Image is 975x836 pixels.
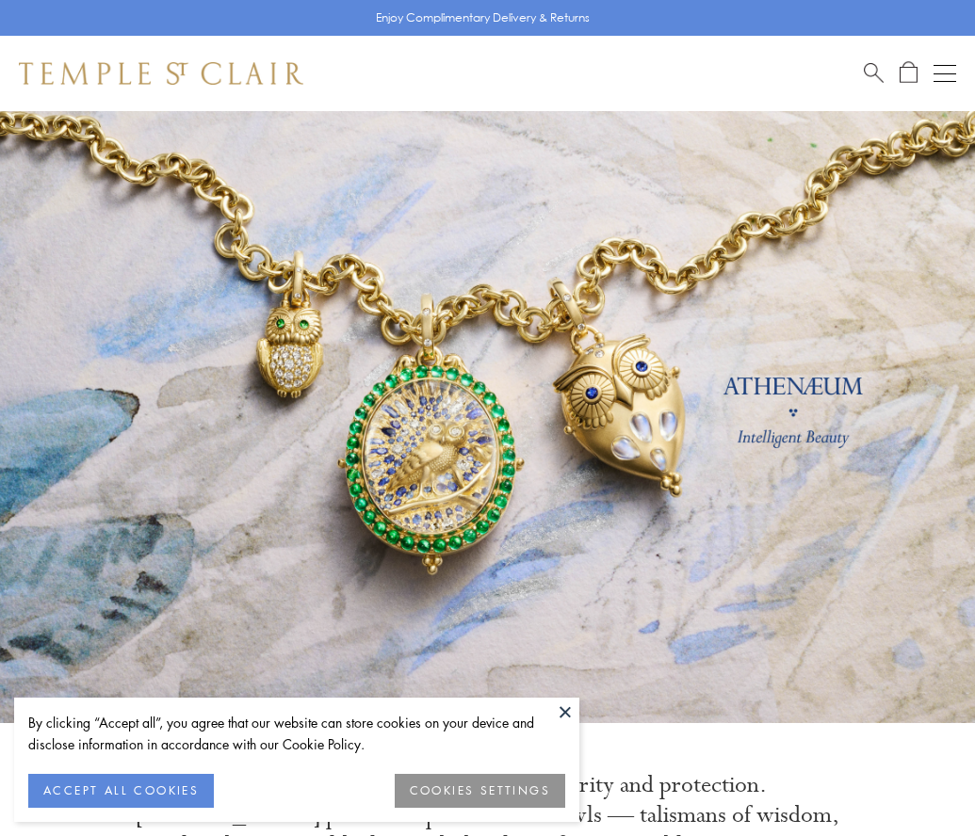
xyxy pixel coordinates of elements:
[376,8,590,27] p: Enjoy Complimentary Delivery & Returns
[28,774,214,808] button: ACCEPT ALL COOKIES
[934,62,956,85] button: Open navigation
[19,62,303,85] img: Temple St. Clair
[864,61,884,85] a: Search
[28,712,565,755] div: By clicking “Accept all”, you agree that our website can store cookies on your device and disclos...
[900,61,918,85] a: Open Shopping Bag
[395,774,565,808] button: COOKIES SETTINGS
